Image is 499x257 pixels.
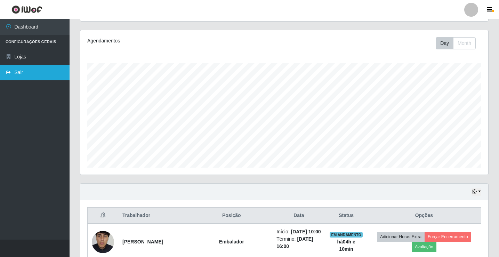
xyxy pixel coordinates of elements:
[87,37,246,45] div: Agendamentos
[412,242,436,252] button: Avaliação
[436,37,481,49] div: Toolbar with button groups
[272,208,325,224] th: Data
[276,228,321,235] li: Início:
[276,235,321,250] li: Término:
[425,232,471,242] button: Forçar Encerramento
[11,5,42,14] img: CoreUI Logo
[325,208,367,224] th: Status
[337,239,355,252] strong: há 04 h e 10 min
[453,37,476,49] button: Month
[219,239,244,244] strong: Embalador
[367,208,481,224] th: Opções
[118,208,191,224] th: Trabalhador
[291,229,321,234] time: [DATE] 10:00
[191,208,272,224] th: Posição
[122,239,163,244] strong: [PERSON_NAME]
[330,232,363,238] span: EM ANDAMENTO
[436,37,453,49] button: Day
[436,37,476,49] div: First group
[377,232,425,242] button: Adicionar Horas Extra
